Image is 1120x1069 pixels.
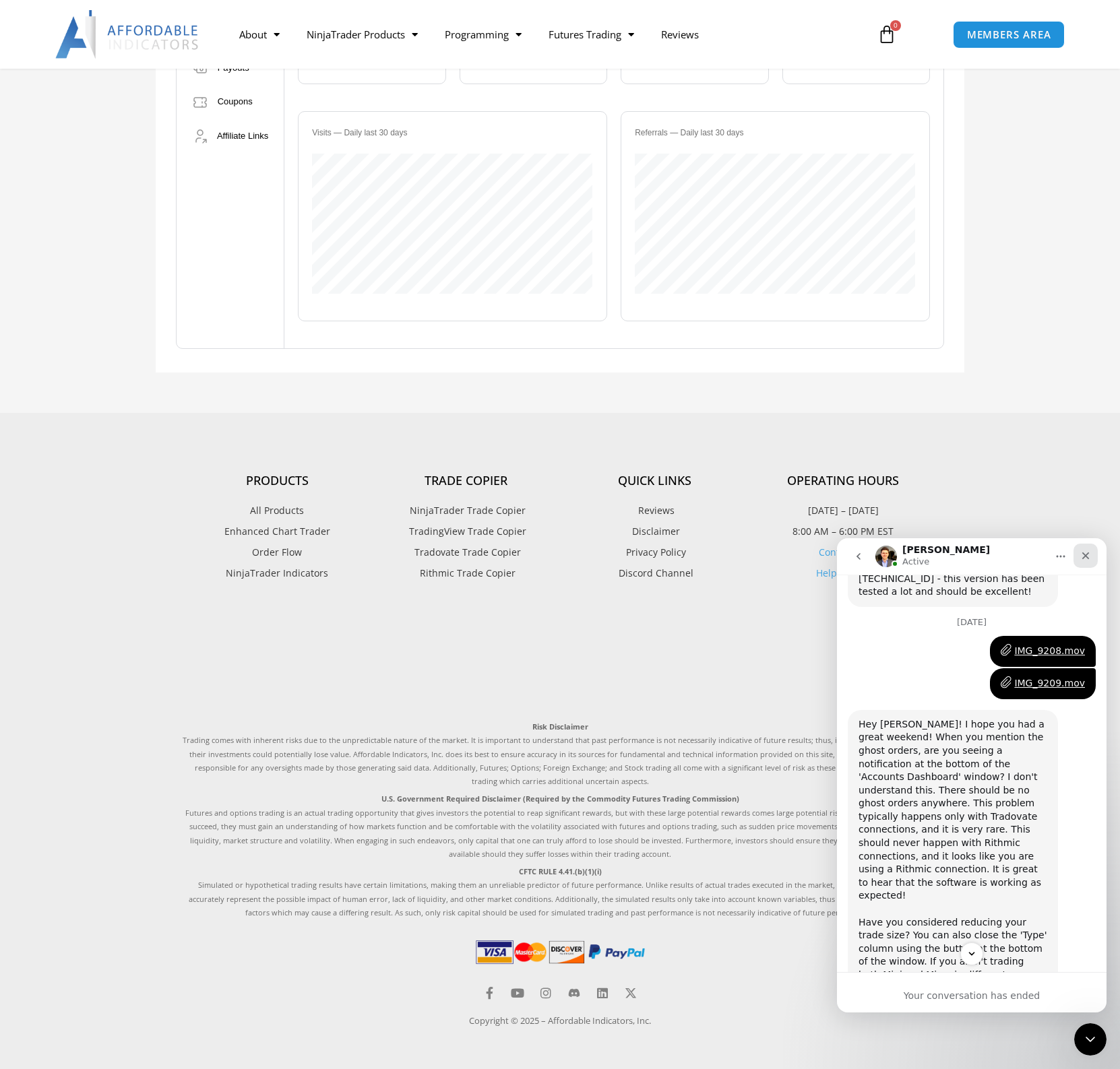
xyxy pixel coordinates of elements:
span: NinjaTrader Trade Copier [406,502,526,519]
a: 0 [857,15,916,54]
p: Simulated or hypothetical trading results have certain limitations, making them an unreliable pre... [183,865,937,920]
a: Reviews [560,502,749,519]
span: Tradovate Trade Copier [411,544,521,561]
img: LogoAI | Affordable Indicators – NinjaTrader [55,10,200,59]
span: All Products [250,502,304,519]
span: Coupons [218,96,253,106]
div: Hey [PERSON_NAME]! I hope you had a great weekend! When you mention the ghost orders, are you see... [11,172,221,505]
p: Trading comes with inherent risks due to the unpredictable nature of the market. It is important ... [183,720,937,789]
a: All Products [183,502,371,519]
a: Help Center [816,566,870,579]
a: Copyright © 2025 – Affordable Indicators, Inc. [469,1014,651,1027]
button: Scroll to bottom [123,404,146,427]
span: Rithmic Trade Copier [416,564,516,582]
a: NinjaTrader Indicators [183,564,371,582]
div: Hey [PERSON_NAME]! I hope you had a great weekend! When you mention the ghost orders, are you see... [22,180,210,496]
span: Discord Channel [615,564,693,582]
span: Privacy Policy [623,544,686,561]
span: Enhanced Chart Trader [224,523,330,540]
p: Futures and options trading is an actual trading opportunity that gives investors the potential t... [183,792,937,861]
a: Contact Us [819,546,867,558]
a: Futures Trading [535,19,648,50]
strong: CFTC RULE 4.41.(b)(1)(i) [519,866,602,876]
span: Affiliate Links [217,131,268,141]
a: Coupons [183,85,277,119]
h4: Trade Copier [371,474,560,488]
span: MEMBERS AREA [967,30,1051,40]
a: Enhanced Chart Trader [183,523,371,540]
h4: Quick Links [560,474,749,488]
img: PaymentIcons | Affordable Indicators – NinjaTrader [473,937,647,967]
a: Reviews [648,19,712,50]
a: Discord Channel [560,564,749,582]
div: Visits — Daily last 30 days [312,125,593,140]
div: Referrals — Daily last 30 days [635,125,916,140]
a: Privacy Policy [560,544,749,561]
span: Reviews [635,502,675,519]
iframe: Intercom live chat [1074,1023,1107,1056]
div: Joel says… [11,172,259,515]
a: Order Flow [183,544,371,561]
span: Disclaimer [629,523,680,540]
a: TradingView Trade Copier [371,523,560,540]
p: 8:00 AM – 6:00 PM EST [749,523,937,540]
iframe: Customer reviews powered by Trustpilot [183,612,937,707]
a: NinjaTrader Trade Copier [371,502,560,519]
iframe: Intercom live chat [837,538,1107,1012]
nav: Menu [226,19,862,50]
a: About [226,19,293,50]
a: MEMBERS AREA [953,21,1065,48]
span: Order Flow [252,544,302,561]
span: Payouts [218,63,249,73]
strong: U.S. Government Required Disclaimer (Required by the Commodity Futures Trading Commission) [381,793,739,804]
a: NinjaTrader Products [293,19,431,50]
a: Disclaimer [560,523,749,540]
a: Programming [431,19,535,50]
a: Rithmic Trade Copier [371,564,560,582]
span: 0 [890,20,901,31]
p: [DATE] – [DATE] [749,502,937,519]
h4: Products [183,474,371,488]
a: Tradovate Trade Copier [371,544,560,561]
strong: Risk Disclaimer [532,721,588,732]
a: Affiliate Links [183,119,277,154]
span: NinjaTrader Indicators [226,564,328,582]
h4: Operating Hours [749,474,937,488]
span: TradingView Trade Copier [406,523,526,540]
